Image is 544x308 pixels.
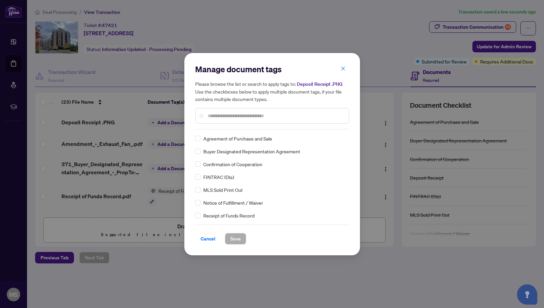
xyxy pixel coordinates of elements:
span: Cancel [201,233,215,244]
h2: Manage document tags [195,64,349,75]
button: Cancel [195,233,221,245]
span: Notice of Fulfillment / Waiver [203,199,263,206]
span: Buyer Designated Representation Agreement [203,148,300,155]
button: Save [225,233,246,245]
span: Confirmation of Cooperation [203,160,262,168]
h5: Please browse the list or search to apply tags to: Use the checkboxes below to apply multiple doc... [195,80,349,103]
span: MLS Sold Print Out [203,186,243,194]
span: FINTRAC ID(s) [203,173,234,181]
span: Agreement of Purchase and Sale [203,135,272,142]
button: Open asap [517,284,537,305]
span: close [341,66,345,71]
span: Receipt of Funds Record [203,212,255,219]
span: Deposit Receipt .PNG [297,81,342,87]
